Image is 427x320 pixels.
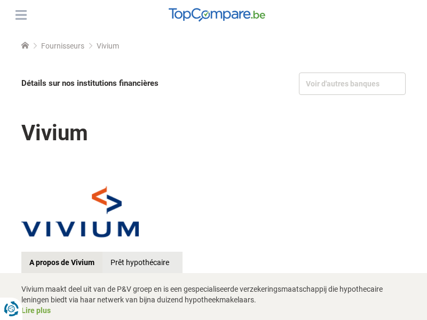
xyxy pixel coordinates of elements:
h1: Vivium [21,113,406,153]
img: Vivium [21,182,139,241]
a: Prêt hypothécaire [102,252,183,273]
div: Vivium maakt deel uit van de P&V groep en is een gespecialiseerde verzekeringsmaatschappij die hy... [21,284,406,316]
a: Fournisseurs [41,42,84,50]
span: Vivium [97,42,119,50]
button: Menu [13,7,29,23]
div: Voir d'autres banques [299,73,406,95]
div: Détails sur nos institutions financières [21,73,211,94]
a: Lire plus [21,306,51,315]
a: A propos de Vivium [21,252,102,273]
img: TopCompare [169,8,265,22]
a: Home [21,42,29,50]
